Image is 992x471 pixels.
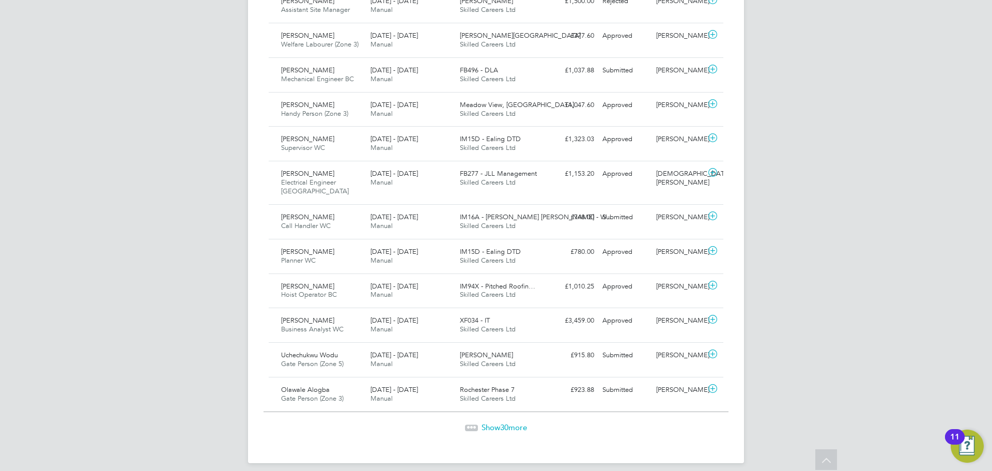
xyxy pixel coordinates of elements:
[370,316,418,325] span: [DATE] - [DATE]
[370,256,393,265] span: Manual
[370,385,418,394] span: [DATE] - [DATE]
[281,5,350,14] span: Assistant Site Manager
[281,178,349,195] span: Electrical Engineer [GEOGRAPHIC_DATA]
[460,212,613,221] span: IM16A - [PERSON_NAME] [PERSON_NAME] - W…
[460,247,521,256] span: IM15D - Ealing DTD
[460,74,516,83] span: Skilled Careers Ltd
[652,131,706,148] div: [PERSON_NAME]
[460,394,516,403] span: Skilled Careers Ltd
[370,221,393,230] span: Manual
[460,316,490,325] span: XF034 - IT
[281,134,334,143] span: [PERSON_NAME]
[281,290,337,299] span: Hoist Operator BC
[652,347,706,364] div: [PERSON_NAME]
[281,221,331,230] span: Call Handler WC
[370,359,393,368] span: Manual
[370,290,393,299] span: Manual
[951,430,984,463] button: Open Resource Center, 11 new notifications
[370,5,393,14] span: Manual
[545,244,598,261] div: £780.00
[545,382,598,399] div: £923.88
[281,40,359,49] span: Welfare Labourer (Zone 3)
[545,62,598,79] div: £1,037.88
[460,351,513,359] span: [PERSON_NAME]
[370,247,418,256] span: [DATE] - [DATE]
[370,74,393,83] span: Manual
[545,347,598,364] div: £915.80
[460,221,516,230] span: Skilled Careers Ltd
[460,169,537,178] span: FB277 - JLL Management
[281,351,338,359] span: Uchechukwu Wodu
[598,244,652,261] div: Approved
[460,385,515,394] span: Rochester Phase 7
[598,278,652,295] div: Approved
[500,422,508,432] span: 30
[281,143,325,152] span: Supervisor WC
[281,66,334,74] span: [PERSON_NAME]
[281,359,344,368] span: Gate Person (Zone 5)
[545,131,598,148] div: £1,323.03
[598,382,652,399] div: Submitted
[652,278,706,295] div: [PERSON_NAME]
[370,66,418,74] span: [DATE] - [DATE]
[598,209,652,226] div: Submitted
[281,325,344,333] span: Business Analyst WC
[281,394,344,403] span: Gate Person (Zone 3)
[370,178,393,187] span: Manual
[281,109,348,118] span: Handy Person (Zone 3)
[281,212,334,221] span: [PERSON_NAME]
[545,97,598,114] div: £1,047.60
[460,66,498,74] span: FB496 - DLA
[460,256,516,265] span: Skilled Careers Ltd
[281,385,330,394] span: Olawale Alogba
[370,169,418,178] span: [DATE] - [DATE]
[545,165,598,183] div: £1,153.20
[652,62,706,79] div: [PERSON_NAME]
[370,100,418,109] span: [DATE] - [DATE]
[598,131,652,148] div: Approved
[281,169,334,178] span: [PERSON_NAME]
[652,97,706,114] div: [PERSON_NAME]
[545,209,598,226] div: £748.00
[370,40,393,49] span: Manual
[652,165,706,191] div: [DEMOGRAPHIC_DATA][PERSON_NAME]
[482,422,527,432] span: Show more
[281,31,334,40] span: [PERSON_NAME]
[370,351,418,359] span: [DATE] - [DATE]
[460,5,516,14] span: Skilled Careers Ltd
[460,290,516,299] span: Skilled Careers Ltd
[652,27,706,44] div: [PERSON_NAME]
[598,27,652,44] div: Approved
[652,382,706,399] div: [PERSON_NAME]
[281,316,334,325] span: [PERSON_NAME]
[370,109,393,118] span: Manual
[652,209,706,226] div: [PERSON_NAME]
[598,347,652,364] div: Submitted
[598,97,652,114] div: Approved
[460,100,581,109] span: Meadow View, [GEOGRAPHIC_DATA]…
[460,282,535,291] span: IM94X - Pitched Roofin…
[281,247,334,256] span: [PERSON_NAME]
[370,282,418,291] span: [DATE] - [DATE]
[370,31,418,40] span: [DATE] - [DATE]
[370,134,418,143] span: [DATE] - [DATE]
[950,437,959,450] div: 11
[460,40,516,49] span: Skilled Careers Ltd
[370,325,393,333] span: Manual
[370,143,393,152] span: Manual
[281,256,316,265] span: Planner WC
[460,109,516,118] span: Skilled Careers Ltd
[460,325,516,333] span: Skilled Careers Ltd
[460,178,516,187] span: Skilled Careers Ltd
[281,100,334,109] span: [PERSON_NAME]
[281,282,334,291] span: [PERSON_NAME]
[652,244,706,261] div: [PERSON_NAME]
[545,27,598,44] div: £377.60
[545,278,598,295] div: £1,010.25
[598,165,652,183] div: Approved
[460,359,516,368] span: Skilled Careers Ltd
[370,212,418,221] span: [DATE] - [DATE]
[598,312,652,329] div: Approved
[545,312,598,329] div: £3,459.00
[460,134,521,143] span: IM15D - Ealing DTD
